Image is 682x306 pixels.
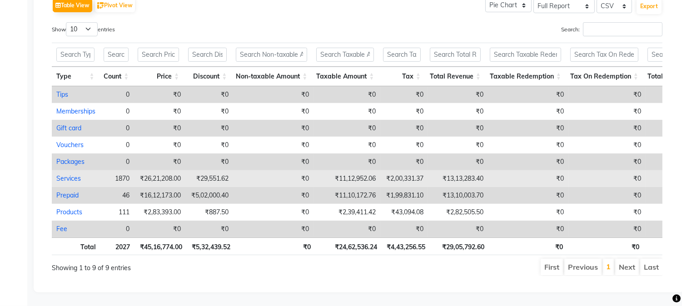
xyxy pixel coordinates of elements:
td: ₹29,551.62 [185,170,233,187]
img: pivot.png [97,2,104,9]
th: ₹24,62,536.24 [315,237,382,255]
td: ₹0 [488,86,568,103]
td: ₹0 [380,103,428,120]
td: ₹0 [233,221,314,237]
th: Taxable Amount: activate to sort column ascending [312,67,378,86]
td: ₹0 [233,187,314,204]
td: ₹0 [428,103,488,120]
th: Count: activate to sort column ascending [99,67,134,86]
td: 0 [100,103,134,120]
td: 0 [100,137,134,153]
td: ₹0 [488,120,568,137]
td: ₹0 [488,153,568,170]
th: ₹0 [235,237,315,255]
th: Tax: activate to sort column ascending [378,67,425,86]
a: Products [56,208,82,216]
td: ₹0 [568,153,646,170]
td: ₹0 [568,221,646,237]
td: ₹0 [134,120,185,137]
td: 111 [100,204,134,221]
td: ₹0 [568,204,646,221]
input: Search Total Revenue [430,48,481,62]
th: ₹5,32,439.52 [187,237,235,255]
td: 0 [100,153,134,170]
td: ₹0 [314,86,380,103]
a: Gift card [56,124,81,132]
td: ₹11,12,952.06 [314,170,380,187]
td: ₹0 [185,137,233,153]
input: Search Tax [383,48,421,62]
input: Search Taxable Amount [316,48,374,62]
select: Showentries [66,22,98,36]
a: Tips [56,90,68,99]
td: ₹2,39,411.42 [314,204,380,221]
td: ₹0 [488,221,568,237]
input: Search Count [104,48,129,62]
td: ₹0 [233,137,314,153]
th: Type: activate to sort column ascending [52,67,99,86]
th: 2027 [100,237,135,255]
td: ₹0 [314,103,380,120]
td: ₹0 [233,153,314,170]
td: ₹0 [134,103,185,120]
td: 46 [100,187,134,204]
td: ₹0 [488,103,568,120]
label: Search: [561,22,662,36]
th: ₹45,16,774.00 [134,237,187,255]
td: ₹0 [233,86,314,103]
td: ₹0 [314,221,380,237]
td: ₹2,83,393.00 [134,204,185,221]
td: ₹0 [185,153,233,170]
td: ₹0 [568,137,646,153]
input: Search: [583,22,662,36]
input: Search Type [56,48,95,62]
td: ₹0 [380,137,428,153]
input: Search Taxable Redemption [490,48,561,62]
td: ₹13,13,283.40 [428,170,488,187]
td: ₹0 [568,187,646,204]
td: ₹0 [185,86,233,103]
td: ₹13,10,003.70 [428,187,488,204]
td: ₹0 [314,137,380,153]
td: ₹0 [233,120,314,137]
td: ₹0 [488,204,568,221]
td: ₹0 [380,221,428,237]
td: ₹0 [428,221,488,237]
td: ₹0 [134,153,185,170]
td: ₹0 [134,86,185,103]
input: Search Price [138,48,179,62]
a: 1 [606,262,611,271]
th: Discount: activate to sort column ascending [184,67,231,86]
td: ₹0 [233,204,314,221]
td: ₹11,10,172.76 [314,187,380,204]
label: Show entries [52,22,115,36]
th: ₹29,05,792.60 [430,237,489,255]
a: Fee [56,225,67,233]
td: ₹0 [428,153,488,170]
td: ₹0 [233,103,314,120]
td: 0 [100,221,134,237]
td: ₹1,99,831.10 [380,187,428,204]
td: ₹887.50 [185,204,233,221]
td: ₹0 [428,120,488,137]
td: ₹0 [568,170,646,187]
td: ₹0 [380,153,428,170]
td: ₹0 [568,120,646,137]
input: Search Discount [188,48,227,62]
td: ₹0 [185,103,233,120]
td: ₹0 [568,86,646,103]
th: Price: activate to sort column ascending [133,67,184,86]
th: Taxable Redemption: activate to sort column ascending [485,67,566,86]
td: ₹0 [233,170,314,187]
td: ₹0 [568,103,646,120]
th: Tax On Redemption: activate to sort column ascending [566,67,643,86]
td: ₹0 [488,187,568,204]
td: 0 [100,120,134,137]
td: ₹0 [380,86,428,103]
td: ₹0 [185,120,233,137]
td: ₹0 [314,120,380,137]
a: Services [56,174,81,183]
td: ₹0 [380,120,428,137]
th: Total [52,237,100,255]
td: ₹2,00,331.37 [380,170,428,187]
